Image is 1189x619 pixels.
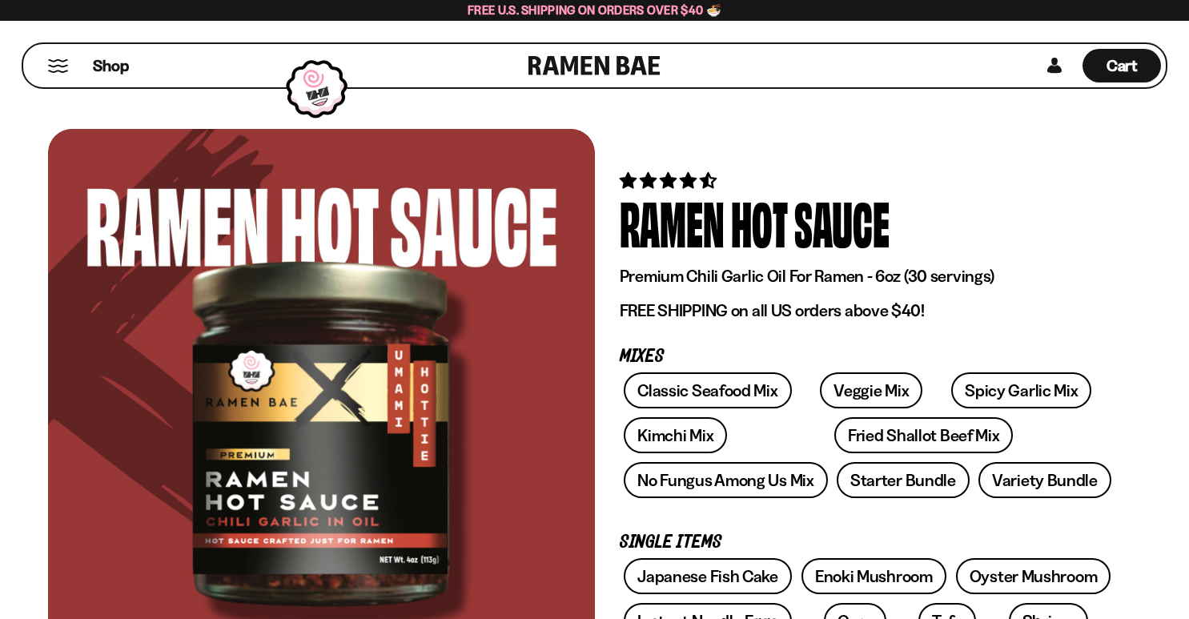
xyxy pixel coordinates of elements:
a: Shop [93,49,129,82]
a: Variety Bundle [978,462,1111,498]
a: Starter Bundle [837,462,970,498]
p: Mixes [620,349,1116,364]
a: Enoki Mushroom [801,558,946,594]
div: Ramen [620,192,725,252]
a: Spicy Garlic Mix [951,372,1091,408]
div: Sauce [794,192,890,252]
button: Mobile Menu Trigger [47,59,69,73]
p: Premium Chili Garlic Oil For Ramen - 6oz (30 servings) [620,266,1116,287]
a: Kimchi Mix [624,417,727,453]
a: Fried Shallot Beef Mix [834,417,1013,453]
a: Classic Seafood Mix [624,372,791,408]
div: Cart [1083,44,1161,87]
span: Cart [1107,56,1138,75]
p: Single Items [620,535,1116,550]
a: Oyster Mushroom [956,558,1111,594]
span: Shop [93,55,129,77]
a: Japanese Fish Cake [624,558,792,594]
a: No Fungus Among Us Mix [624,462,827,498]
a: Veggie Mix [820,372,922,408]
p: FREE SHIPPING on all US orders above $40! [620,300,1116,321]
span: 4.71 stars [620,171,720,191]
span: Free U.S. Shipping on Orders over $40 🍜 [468,2,721,18]
div: Hot [731,192,788,252]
